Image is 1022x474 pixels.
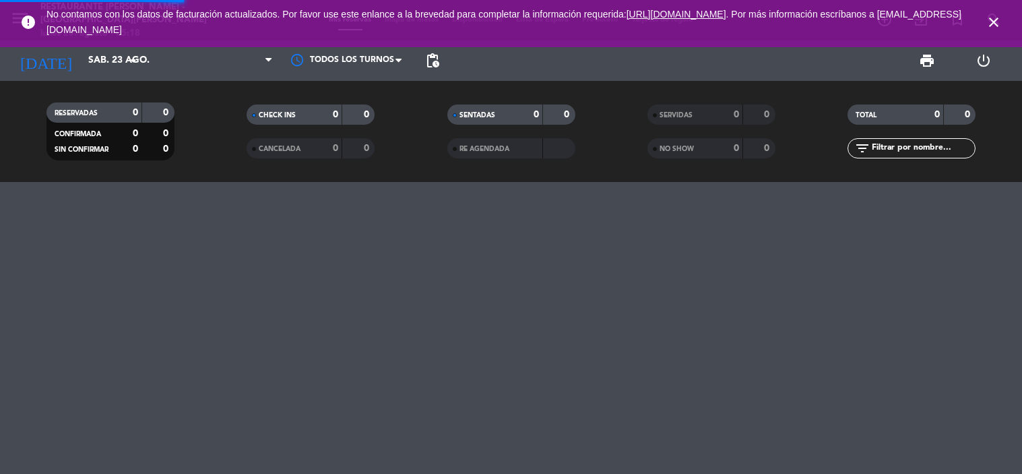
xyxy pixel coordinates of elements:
[163,108,171,117] strong: 0
[534,110,539,119] strong: 0
[660,112,693,119] span: SERVIDAS
[986,14,1002,30] i: close
[10,46,82,76] i: [DATE]
[46,9,961,35] a: . Por más información escríbanos a [EMAIL_ADDRESS][DOMAIN_NAME]
[55,110,98,117] span: RESERVADAS
[133,129,138,138] strong: 0
[459,146,509,152] span: RE AGENDADA
[424,53,441,69] span: pending_actions
[55,131,101,138] span: CONFIRMADA
[870,141,975,156] input: Filtrar por nombre...
[259,146,300,152] span: CANCELADA
[46,9,961,35] span: No contamos con los datos de facturación actualizados. Por favor use este enlance a la brevedad p...
[764,110,772,119] strong: 0
[856,112,876,119] span: TOTAL
[459,112,495,119] span: SENTADAS
[919,53,935,69] span: print
[163,129,171,138] strong: 0
[333,110,338,119] strong: 0
[854,140,870,156] i: filter_list
[364,110,372,119] strong: 0
[976,53,992,69] i: power_settings_new
[259,112,296,119] span: CHECK INS
[934,110,940,119] strong: 0
[133,144,138,154] strong: 0
[660,146,694,152] span: NO SHOW
[734,144,739,153] strong: 0
[564,110,572,119] strong: 0
[627,9,726,20] a: [URL][DOMAIN_NAME]
[163,144,171,154] strong: 0
[734,110,739,119] strong: 0
[364,144,372,153] strong: 0
[125,53,141,69] i: arrow_drop_down
[333,144,338,153] strong: 0
[965,110,973,119] strong: 0
[764,144,772,153] strong: 0
[955,40,1012,81] div: LOG OUT
[20,14,36,30] i: error
[133,108,138,117] strong: 0
[55,146,108,153] span: SIN CONFIRMAR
